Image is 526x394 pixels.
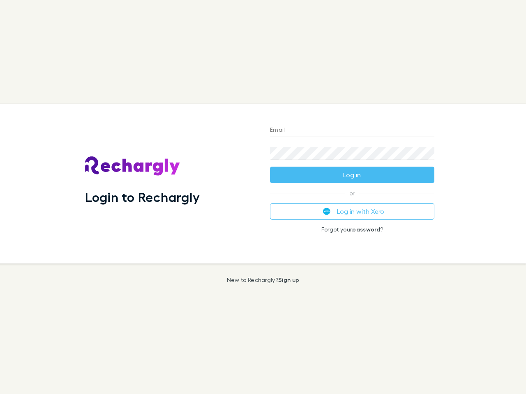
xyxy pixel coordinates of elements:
img: Rechargly's Logo [85,156,180,176]
p: New to Rechargly? [227,277,300,283]
a: Sign up [278,276,299,283]
h1: Login to Rechargly [85,189,200,205]
p: Forgot your ? [270,226,434,233]
img: Xero's logo [323,208,330,215]
button: Log in with Xero [270,203,434,220]
a: password [352,226,380,233]
button: Log in [270,167,434,183]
